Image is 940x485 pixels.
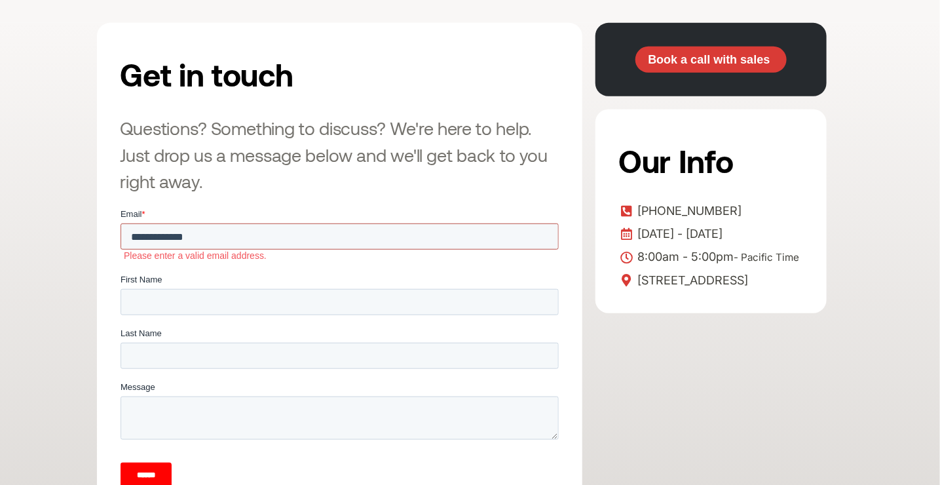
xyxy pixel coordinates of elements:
[619,201,803,221] a: [PHONE_NUMBER]
[634,247,799,267] span: 8:00am - 5:00pm
[121,115,559,195] h3: Questions? Something to discuss? We're here to help. Just drop us a message below and we'll get b...
[635,47,787,73] a: Book a call with sales
[121,47,427,102] h2: Get in touch
[734,251,799,263] span: - Pacific Time
[619,133,799,188] h2: Our Info
[634,201,742,221] span: [PHONE_NUMBER]
[634,271,748,290] span: [STREET_ADDRESS]
[634,224,723,244] span: [DATE] - [DATE]
[648,54,770,66] span: Book a call with sales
